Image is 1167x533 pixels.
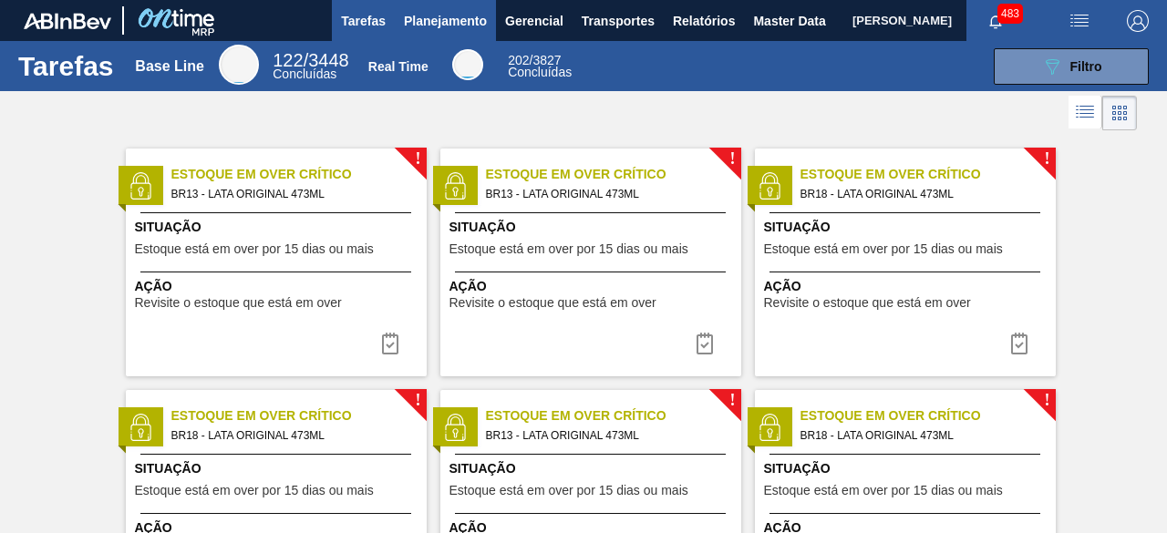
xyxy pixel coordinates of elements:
span: Ação [135,277,422,296]
img: status [127,172,154,200]
span: Situação [449,218,737,237]
span: ! [415,394,420,407]
span: Transportes [582,10,655,32]
span: Revisite o estoque que está em over [449,296,656,310]
span: Estoque está em over por 15 dias ou mais [764,242,1003,256]
span: Planejamento [404,10,487,32]
img: icon-task complete [694,333,716,354]
span: Ação [449,277,737,296]
img: status [441,172,469,200]
div: Visão em Lista [1069,96,1102,130]
div: Base Line [135,58,204,75]
span: BR18 - LATA ORIGINAL 473ML [171,425,412,446]
img: status [441,414,469,441]
button: Filtro [994,48,1149,85]
div: Base Line [273,53,348,80]
div: Completar tarefa: 30279507 [683,325,727,362]
div: Completar tarefa: 30279507 [368,325,412,362]
img: Logout [1127,10,1149,32]
span: Situação [135,218,422,237]
div: Visão em Cards [1102,96,1137,130]
span: ! [729,152,735,166]
span: BR18 - LATA ORIGINAL 473ML [800,184,1041,204]
span: BR13 - LATA ORIGINAL 473ML [171,184,412,204]
button: Notificações [966,8,1025,34]
span: Situação [764,459,1051,478]
span: Tarefas [341,10,386,32]
span: Estoque está em over por 15 dias ou mais [135,242,374,256]
span: Estoque em Over Crítico [800,406,1056,425]
span: Gerencial [505,10,563,32]
img: status [756,172,783,200]
span: 122 [273,50,303,70]
span: Relatórios [673,10,735,32]
span: ! [1044,394,1049,407]
img: TNhmsLtSVTkK8tSr43FrP2fwEKptu5GPRR3wAAAABJRU5ErkJggg== [24,13,111,29]
span: Ação [764,277,1051,296]
button: icon-task complete [683,325,727,362]
img: status [127,414,154,441]
img: icon-task complete [379,333,401,354]
h1: Tarefas [18,56,114,77]
span: Filtro [1070,59,1102,74]
span: Estoque está em over por 15 dias ou mais [764,484,1003,497]
span: Estoque em Over Crítico [800,165,1056,184]
div: Real Time [508,55,572,78]
span: Master Data [753,10,825,32]
span: Estoque está em over por 15 dias ou mais [449,484,688,497]
span: / 3827 [508,53,561,67]
span: ! [1044,152,1049,166]
span: Situação [764,218,1051,237]
span: ! [415,152,420,166]
span: BR18 - LATA ORIGINAL 473ML [800,425,1041,446]
span: Estoque está em over por 15 dias ou mais [449,242,688,256]
span: BR13 - LATA ORIGINAL 473ML [486,425,727,446]
div: Base Line [219,45,259,85]
span: Revisite o estoque que está em over [764,296,971,310]
span: Situação [449,459,737,478]
div: Real Time [452,49,483,80]
span: Estoque em Over Crítico [171,165,427,184]
span: ! [729,394,735,407]
span: Situação [135,459,422,478]
img: status [756,414,783,441]
span: Concluídas [273,67,336,81]
span: 483 [997,4,1023,24]
span: / 3448 [273,50,348,70]
span: Concluídas [508,65,572,79]
img: userActions [1069,10,1090,32]
button: icon-task complete [997,325,1041,362]
span: Estoque em Over Crítico [486,165,741,184]
span: 202 [508,53,529,67]
button: icon-task complete [368,325,412,362]
span: Estoque em Over Crítico [486,406,741,425]
img: icon-task complete [1008,333,1030,354]
span: Estoque em Over Crítico [171,406,427,425]
div: Completar tarefa: 30279882 [997,325,1041,362]
span: BR13 - LATA ORIGINAL 473ML [486,184,727,204]
span: Estoque está em over por 15 dias ou mais [135,484,374,497]
div: Real Time [368,59,429,74]
span: Revisite o estoque que está em over [135,296,342,310]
